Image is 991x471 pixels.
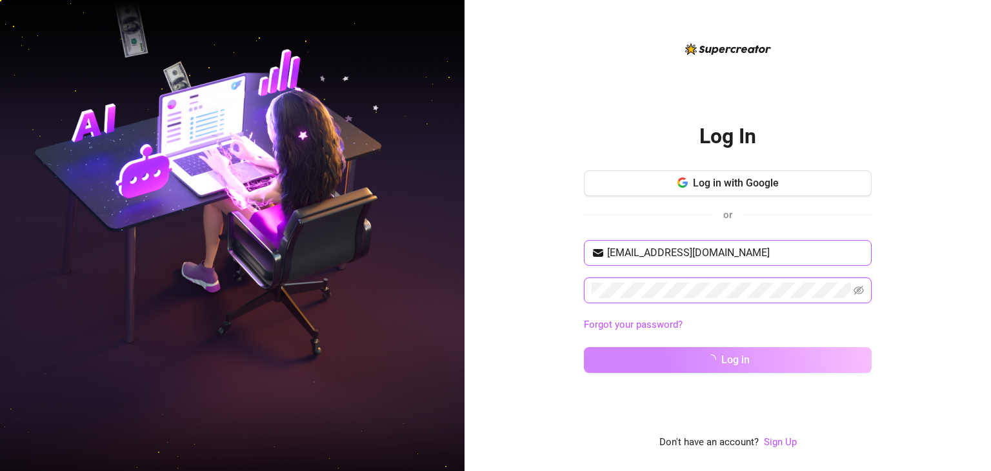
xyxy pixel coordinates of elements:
span: loading [705,354,717,365]
span: Don't have an account? [659,435,759,450]
a: Forgot your password? [584,319,683,330]
a: Sign Up [764,436,797,448]
img: logo-BBDzfeDw.svg [685,43,771,55]
h2: Log In [699,123,756,150]
a: Sign Up [764,435,797,450]
button: Log in [584,347,872,373]
button: Log in with Google [584,170,872,196]
span: Log in with Google [693,177,779,189]
span: eye-invisible [854,285,864,296]
span: or [723,209,732,221]
a: Forgot your password? [584,317,872,333]
input: Your email [607,245,864,261]
span: Log in [721,354,750,366]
